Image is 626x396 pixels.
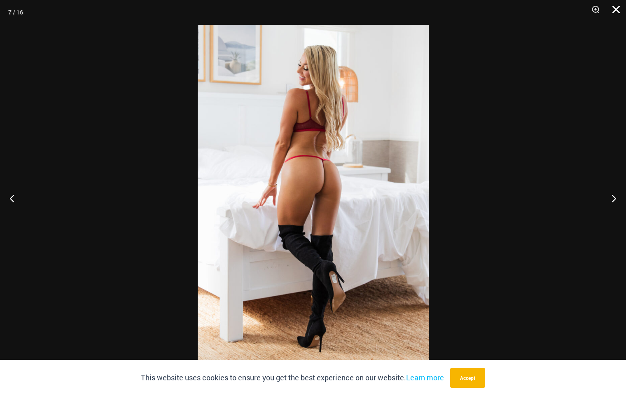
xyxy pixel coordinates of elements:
button: Accept [450,368,485,388]
img: Guilty Pleasures Red 1045 Bra 689 Micro 03 [198,25,429,371]
a: Learn more [406,373,444,382]
div: 7 / 16 [8,6,23,19]
p: This website uses cookies to ensure you get the best experience on our website. [141,372,444,384]
button: Next [595,178,626,219]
